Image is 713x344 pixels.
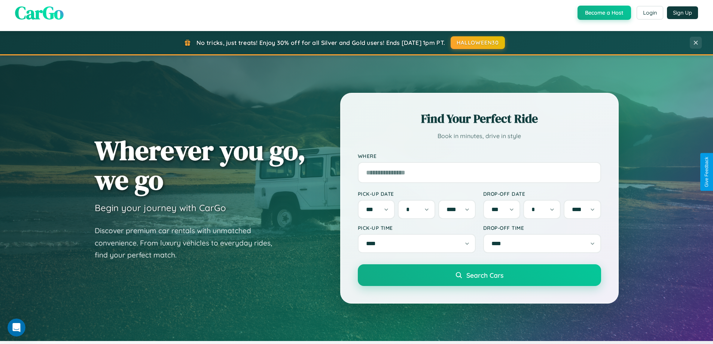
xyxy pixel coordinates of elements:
button: Login [637,6,663,19]
button: Search Cars [358,264,601,286]
p: Book in minutes, drive in style [358,131,601,141]
label: Drop-off Time [483,225,601,231]
label: Where [358,153,601,159]
button: HALLOWEEN30 [451,36,505,49]
h3: Begin your journey with CarGo [95,202,226,213]
span: Search Cars [466,271,503,279]
button: Become a Host [578,6,631,20]
label: Drop-off Date [483,191,601,197]
iframe: Intercom live chat [7,319,25,337]
h2: Find Your Perfect Ride [358,110,601,127]
h1: Wherever you go, we go [95,136,306,195]
div: Give Feedback [704,157,709,187]
label: Pick-up Time [358,225,476,231]
p: Discover premium car rentals with unmatched convenience. From luxury vehicles to everyday rides, ... [95,225,282,261]
span: CarGo [15,0,64,25]
span: No tricks, just treats! Enjoy 30% off for all Silver and Gold users! Ends [DATE] 1pm PT. [196,39,445,46]
button: Sign Up [667,6,698,19]
label: Pick-up Date [358,191,476,197]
